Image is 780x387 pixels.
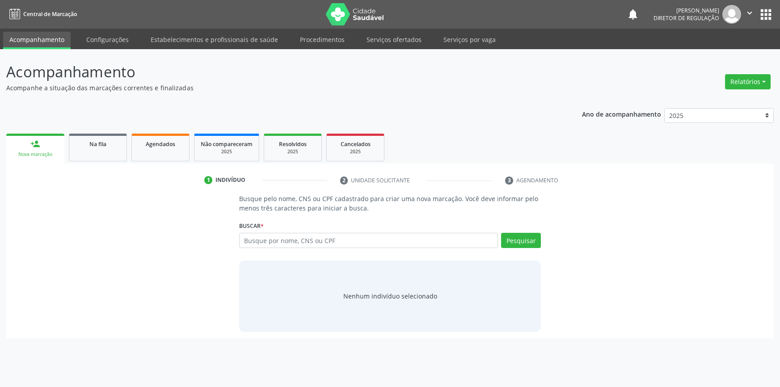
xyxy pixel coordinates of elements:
span: Cancelados [341,140,371,148]
div: Nenhum indivíduo selecionado [343,291,437,301]
a: Acompanhamento [3,32,71,49]
div: 1 [204,176,212,184]
span: Diretor de regulação [654,14,719,22]
div: 2025 [333,148,378,155]
div: person_add [30,139,40,149]
div: Indivíduo [215,176,245,184]
button: Relatórios [725,74,771,89]
button: apps [758,7,774,22]
p: Acompanhamento [6,61,544,83]
span: Central de Marcação [23,10,77,18]
span: Não compareceram [201,140,253,148]
input: Busque por nome, CNS ou CPF [239,233,498,248]
button: Pesquisar [501,233,541,248]
div: 2025 [270,148,315,155]
i:  [745,8,755,18]
img: img [722,5,741,24]
button:  [741,5,758,24]
a: Procedimentos [294,32,351,47]
p: Busque pelo nome, CNS ou CPF cadastrado para criar uma nova marcação. Você deve informar pelo men... [239,194,541,213]
button: notifications [627,8,639,21]
span: Na fila [89,140,106,148]
label: Buscar [239,219,264,233]
a: Configurações [80,32,135,47]
a: Estabelecimentos e profissionais de saúde [144,32,284,47]
p: Acompanhe a situação das marcações correntes e finalizadas [6,83,544,93]
a: Central de Marcação [6,7,77,21]
a: Serviços ofertados [360,32,428,47]
a: Serviços por vaga [437,32,502,47]
div: [PERSON_NAME] [654,7,719,14]
span: Agendados [146,140,175,148]
p: Ano de acompanhamento [582,108,661,119]
div: Nova marcação [13,151,58,158]
span: Resolvidos [279,140,307,148]
div: 2025 [201,148,253,155]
